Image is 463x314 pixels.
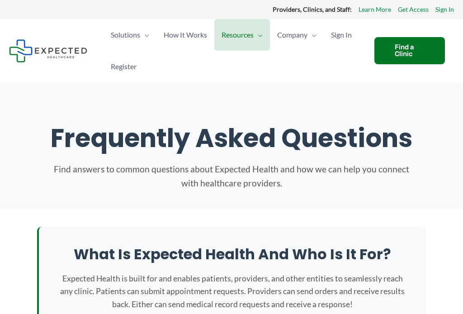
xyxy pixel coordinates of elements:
[57,272,408,310] p: Expected Health is built for and enables patients, providers, and other entities to seamlessly re...
[277,19,307,51] span: Company
[331,19,352,51] span: Sign In
[222,19,254,51] span: Resources
[57,245,408,264] h2: What is Expected Health and who is it for?
[435,4,454,15] a: Sign In
[9,39,87,62] img: Expected Healthcare Logo - side, dark font, small
[307,19,317,51] span: Menu Toggle
[164,19,207,51] span: How It Works
[111,19,140,51] span: Solutions
[104,19,156,51] a: SolutionsMenu Toggle
[111,51,137,82] span: Register
[270,19,324,51] a: CompanyMenu Toggle
[214,19,270,51] a: ResourcesMenu Toggle
[359,4,391,15] a: Learn More
[51,162,412,190] p: Find answers to common questions about Expected Health and how we can help you connect with healt...
[104,19,365,82] nav: Primary Site Navigation
[156,19,214,51] a: How It Works
[398,4,429,15] a: Get Access
[273,5,352,13] strong: Providers, Clinics, and Staff:
[374,37,445,64] a: Find a Clinic
[324,19,359,51] a: Sign In
[254,19,263,51] span: Menu Toggle
[9,123,454,153] h1: Frequently Asked Questions
[104,51,144,82] a: Register
[140,19,149,51] span: Menu Toggle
